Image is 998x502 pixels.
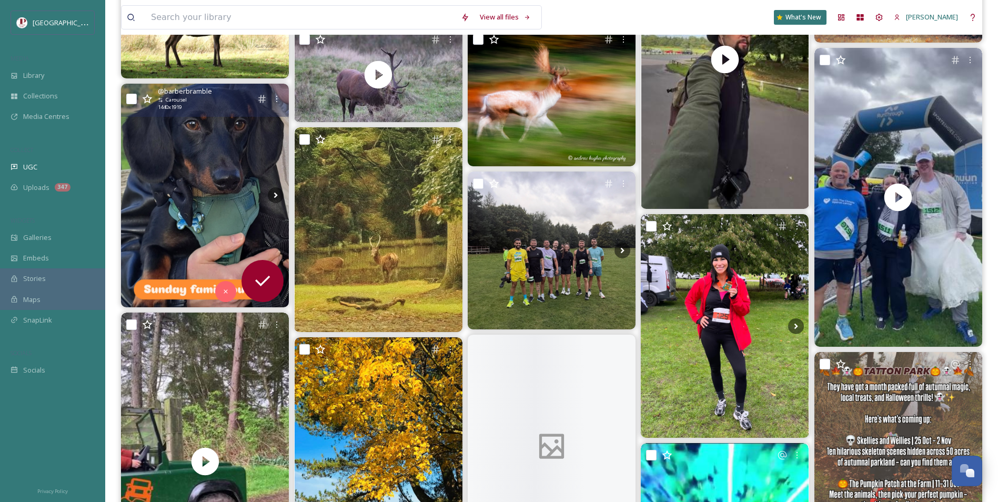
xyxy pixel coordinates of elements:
[23,91,58,101] span: Collections
[23,183,49,193] span: Uploads
[37,488,68,495] span: Privacy Policy
[889,7,963,27] a: [PERSON_NAME]
[146,6,456,29] input: Search your library
[17,17,27,28] img: download%20(5).png
[23,233,52,243] span: Galleries
[23,162,37,172] span: UGC
[295,127,462,333] img: Through the veil Of shade and rain, almost rendering the further hind invisible. Well camouflaged...
[33,17,99,27] span: [GEOGRAPHIC_DATA]
[37,484,68,497] a: Privacy Policy
[23,112,69,122] span: Media Centres
[23,71,44,81] span: Library
[11,349,32,357] span: SOCIALS
[774,10,826,25] a: What's New
[906,12,958,22] span: [PERSON_NAME]
[468,27,636,166] img: We are now well into the rutting season, and this is a picture I took last year at Tatton Park in...
[23,295,41,305] span: Maps
[158,86,212,96] span: @ barberbramble
[814,48,982,346] img: thumbnail
[468,172,636,329] img: tattonpark 10KM run today with the boys + Rhian🏃 PB 53:29 at 102KG made up with that 💯 be catchin...
[23,365,45,375] span: Socials
[158,104,182,111] span: 1440 x 1919
[641,214,809,438] img: After 11 days of the most severe stomach bug ever and having to miss one of our favourite comps i...
[11,216,35,224] span: WIDGETS
[952,456,982,486] button: Open Chat
[11,146,33,154] span: COLLECT
[23,315,52,325] span: SnapLink
[23,253,49,263] span: Embeds
[121,84,289,307] img: So we all got dressed up and went out to Knutsford for a Sunday walkies!! There was major deer 💩 ...
[23,274,46,284] span: Stories
[55,183,70,192] div: 347
[295,27,462,122] img: thumbnail
[475,7,536,27] a: View all files
[11,54,29,62] span: MEDIA
[814,48,982,346] video: Tatton Park, you smashed it! 👏🌳 From speedy 5ks to gutsy 10ks, every finisher lit up the course t...
[166,96,187,104] span: Carousel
